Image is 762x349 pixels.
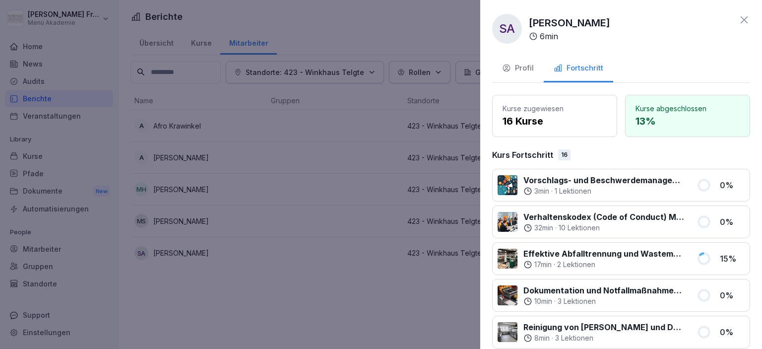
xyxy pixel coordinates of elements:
[502,63,534,74] div: Profil
[720,289,745,301] p: 0 %
[523,321,685,333] p: Reinigung von [PERSON_NAME] und Dunstabzugshauben
[523,223,685,233] div: ·
[720,216,745,228] p: 0 %
[720,326,745,338] p: 0 %
[557,260,595,270] p: 2 Lektionen
[635,103,740,114] p: Kurse abgeschlossen
[492,149,553,161] p: Kurs Fortschritt
[555,333,593,343] p: 3 Lektionen
[540,30,558,42] p: 6 min
[534,260,552,270] p: 17 min
[503,114,607,129] p: 16 Kurse
[492,14,522,44] div: SA
[534,223,553,233] p: 32 min
[534,296,552,306] p: 10 min
[523,296,685,306] div: ·
[534,186,549,196] p: 3 min
[503,103,607,114] p: Kurse zugewiesen
[523,211,685,223] p: Verhaltenskodex (Code of Conduct) Menü 2000
[523,174,685,186] p: Vorschlags- und Beschwerdemanagement bei Menü 2000
[558,149,571,160] div: 16
[523,260,685,270] div: ·
[529,15,610,30] p: [PERSON_NAME]
[554,63,603,74] div: Fortschritt
[635,114,740,129] p: 13 %
[720,179,745,191] p: 0 %
[523,284,685,296] p: Dokumentation und Notfallmaßnahmen bei Fritteusen
[558,296,596,306] p: 3 Lektionen
[523,186,685,196] div: ·
[523,333,685,343] div: ·
[544,56,613,82] button: Fortschritt
[492,56,544,82] button: Profil
[534,333,550,343] p: 8 min
[720,253,745,265] p: 15 %
[559,223,600,233] p: 10 Lektionen
[555,186,591,196] p: 1 Lektionen
[523,248,685,260] p: Effektive Abfalltrennung und Wastemanagement im Catering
